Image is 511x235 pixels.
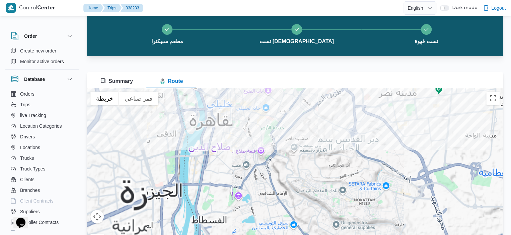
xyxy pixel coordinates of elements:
[5,89,79,233] div: Database
[100,78,133,84] span: Summary
[11,75,74,83] button: Database
[8,206,76,217] button: Suppliers
[8,121,76,131] button: Location Categories
[151,37,183,45] span: مطعم سبيكترا
[90,210,104,223] button: عناصر التحكّم بطريقة عرض الخريطة
[20,101,30,109] span: Trips
[8,56,76,67] button: Monitor active orders
[20,175,34,184] span: Clients
[20,133,35,141] span: Drivers
[20,143,40,151] span: Locations
[8,110,76,121] button: live Tracking
[8,142,76,153] button: Locations
[119,92,158,105] button: عرض صور القمر الصناعي
[20,111,46,119] span: live Tracking
[294,27,299,32] svg: Step 2 is complete
[20,218,59,226] span: Supplier Contracts
[120,4,143,12] button: 338233
[8,163,76,174] button: Truck Types
[20,90,34,98] span: Orders
[7,208,28,228] iframe: chat widget
[90,92,119,105] button: عرض خريطة الشارع
[20,197,54,205] span: Client Contracts
[20,57,64,66] span: Monitor active orders
[83,4,103,12] button: Home
[20,154,34,162] span: Trucks
[20,186,40,194] span: Branches
[20,122,62,130] span: Location Categories
[491,4,506,12] span: Logout
[8,89,76,99] button: Orders
[20,208,40,216] span: Suppliers
[8,217,76,228] button: Supplier Contracts
[232,16,362,51] button: تست [DEMOGRAPHIC_DATA]
[5,45,79,70] div: Order
[8,131,76,142] button: Drivers
[8,45,76,56] button: Create new order
[8,99,76,110] button: Trips
[361,16,491,51] button: تست قهوة
[449,5,477,11] span: Dark mode
[481,1,508,15] button: Logout
[102,4,122,12] button: Trips
[37,6,55,11] b: Center
[160,78,183,84] span: Route
[24,32,37,40] h3: Order
[24,75,45,83] h3: Database
[8,174,76,185] button: Clients
[260,37,334,45] span: تست [DEMOGRAPHIC_DATA]
[164,27,170,32] svg: Step 1 is complete
[20,165,45,173] span: Truck Types
[6,3,16,13] img: X8yXhbKr1z7QwAAAABJRU5ErkJggg==
[8,196,76,206] button: Client Contracts
[20,47,56,55] span: Create new order
[8,153,76,163] button: Trucks
[8,185,76,196] button: Branches
[102,16,232,51] button: مطعم سبيكترا
[424,27,429,32] svg: Step 3 is complete
[11,32,74,40] button: Order
[415,37,438,45] span: تست قهوة
[486,92,500,105] button: تبديل إلى العرض ملء الشاشة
